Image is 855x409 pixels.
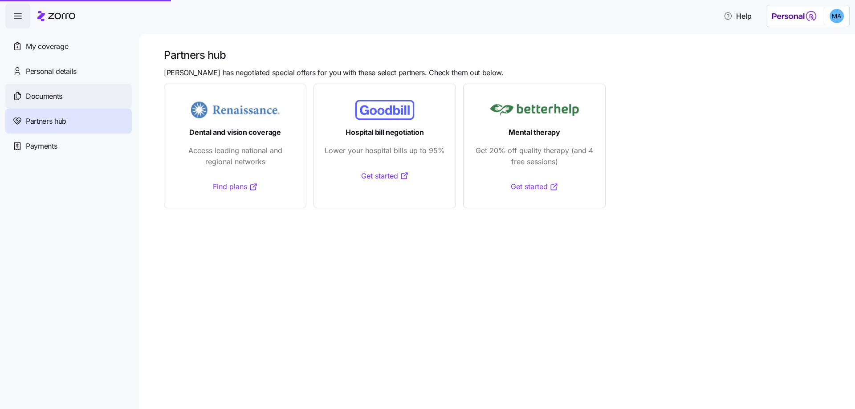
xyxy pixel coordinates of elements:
[213,181,258,192] a: Find plans
[26,41,68,52] span: My coverage
[5,109,132,134] a: Partners hub
[189,127,281,138] span: Dental and vision coverage
[346,127,423,138] span: Hospital bill negotiation
[26,141,57,152] span: Payments
[361,170,409,182] a: Get started
[772,11,817,21] img: Employer logo
[724,11,752,21] span: Help
[325,145,445,156] span: Lower your hospital bills up to 95%
[26,66,77,77] span: Personal details
[717,7,759,25] button: Help
[5,134,132,158] a: Payments
[164,48,843,62] h1: Partners hub
[509,127,560,138] span: Mental therapy
[26,116,66,127] span: Partners hub
[5,34,132,59] a: My coverage
[175,145,295,167] span: Access leading national and regional networks
[830,9,844,23] img: c80877154d06b1bb475078b4ab4b7b74
[164,67,504,78] span: [PERSON_NAME] has negotiated special offers for you with these select partners. Check them out be...
[474,145,594,167] span: Get 20% off quality therapy (and 4 free sessions)
[5,84,132,109] a: Documents
[511,181,558,192] a: Get started
[26,91,62,102] span: Documents
[5,59,132,84] a: Personal details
